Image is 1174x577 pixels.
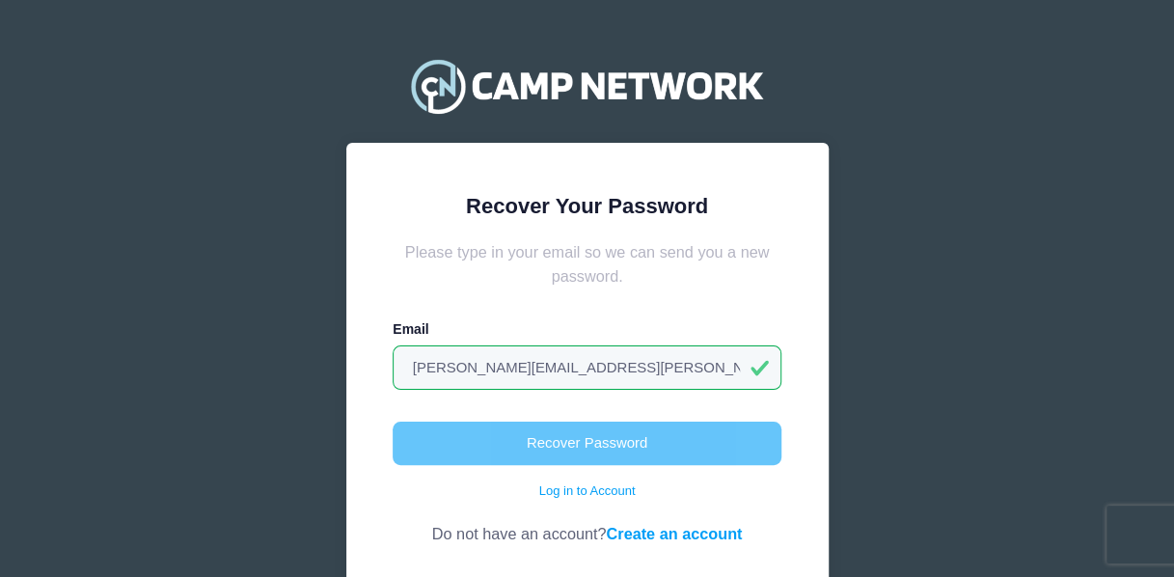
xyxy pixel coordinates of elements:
[393,319,428,340] label: Email
[393,500,781,545] div: Do not have an account?
[606,525,742,542] a: Create an account
[393,240,781,288] div: Please type in your email so we can send you a new password.
[539,481,636,501] a: Log in to Account
[393,190,781,222] div: Recover Your Password
[402,47,771,124] img: Camp Network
